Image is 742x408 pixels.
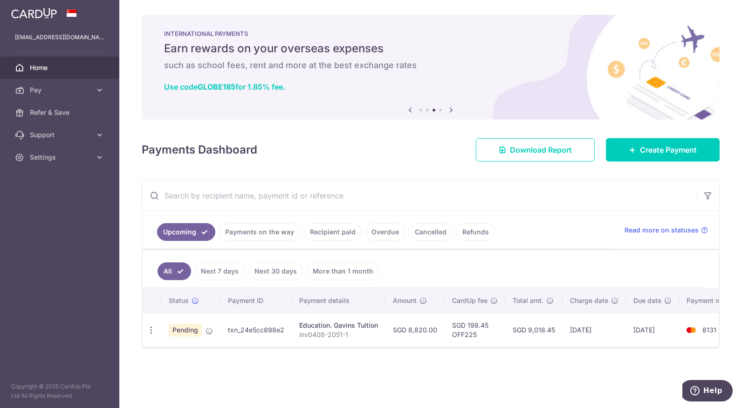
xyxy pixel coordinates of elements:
[164,60,697,71] h6: such as school fees, rent and more at the best exchange rates
[682,380,733,403] iframe: Opens a widget where you can find more information
[142,141,257,158] h4: Payments Dashboard
[510,144,572,155] span: Download Report
[158,262,191,280] a: All
[30,153,91,162] span: Settings
[682,324,701,336] img: Bank Card
[606,138,720,162] a: Create Payment
[456,223,495,241] a: Refunds
[409,223,453,241] a: Cancelled
[11,7,57,19] img: CardUp
[445,313,505,347] td: SGD 198.45 OFF225
[570,296,608,305] span: Charge date
[220,288,292,313] th: Payment ID
[563,313,626,347] td: [DATE]
[30,130,91,140] span: Support
[164,30,697,37] p: INTERNATIONAL PAYMENTS
[633,296,661,305] span: Due date
[307,262,379,280] a: More than 1 month
[157,223,215,241] a: Upcoming
[169,324,202,337] span: Pending
[702,326,716,334] span: 8131
[625,225,699,235] span: Read more on statuses
[393,296,417,305] span: Amount
[640,144,697,155] span: Create Payment
[292,288,385,313] th: Payment details
[304,223,362,241] a: Recipient paid
[15,33,104,42] p: [EMAIL_ADDRESS][DOMAIN_NAME]
[30,108,91,117] span: Refer & Save
[248,262,303,280] a: Next 30 days
[220,313,292,347] td: txn_24e5cc898e2
[142,15,720,120] img: International Payment Banner
[385,313,445,347] td: SGD 8,820.00
[219,223,300,241] a: Payments on the way
[30,63,91,72] span: Home
[513,296,543,305] span: Total amt.
[625,225,708,235] a: Read more on statuses
[452,296,488,305] span: CardUp fee
[164,41,697,56] h5: Earn rewards on your overseas expenses
[198,82,235,91] b: GLOBE185
[365,223,405,241] a: Overdue
[195,262,245,280] a: Next 7 days
[476,138,595,162] a: Download Report
[299,321,378,330] div: Education. Gavins Tuition
[299,330,378,339] p: inv0408-2051-1
[30,85,91,95] span: Pay
[169,296,189,305] span: Status
[142,181,697,211] input: Search by recipient name, payment id or reference
[164,82,285,91] a: Use codeGLOBE185for 1.85% fee.
[505,313,563,347] td: SGD 9,018.45
[626,313,679,347] td: [DATE]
